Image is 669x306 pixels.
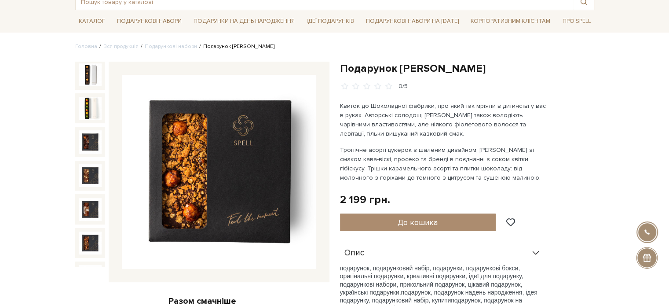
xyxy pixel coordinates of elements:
[340,193,390,206] div: 2 199 грн.
[340,101,546,138] p: Квиток до Шоколадної фабрики, про який так мріяли в дитинстві у вас в руках. Авторські солодощі [...
[79,130,102,153] img: Подарунок Віллі Вонки
[362,14,462,29] a: Подарункові набори на [DATE]
[75,43,97,50] a: Головна
[113,15,185,28] a: Подарункові набори
[398,218,438,227] span: До кошика
[467,14,554,29] a: Корпоративним клієнтам
[197,43,274,51] li: Подарунок [PERSON_NAME]
[79,63,102,86] img: Подарунок Віллі Вонки
[399,289,401,296] span: ,
[190,15,298,28] a: Подарунки на День народження
[398,82,408,91] div: 0/5
[344,249,364,257] span: Опис
[401,289,472,296] span: подарунок, подарунок на
[559,15,594,28] a: Про Spell
[103,43,139,50] a: Вся продукція
[75,15,109,28] a: Каталог
[340,145,546,182] p: Тропічне асорті цукерок з шаленим дизайном, [PERSON_NAME] зі смаком кава-віскі, просеко та бренді...
[340,265,523,296] span: подарунок, подарунковий набір, подарунки, подарункові бокси, оригінальні подарунки, креативні под...
[79,232,102,254] img: Подарунок Віллі Вонки
[472,289,522,296] span: день народження
[79,164,102,187] img: Подарунок Віллі Вонки
[303,15,358,28] a: Ідеї подарунків
[122,75,316,269] img: Подарунок Віллі Вонки
[79,198,102,221] img: Подарунок Віллі Вонки
[79,97,102,120] img: Подарунок Віллі Вонки
[340,214,496,231] button: До кошика
[340,62,594,75] h1: Подарунок [PERSON_NAME]
[79,265,102,288] img: Подарунок Віллі Вонки
[145,43,197,50] a: Подарункові набори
